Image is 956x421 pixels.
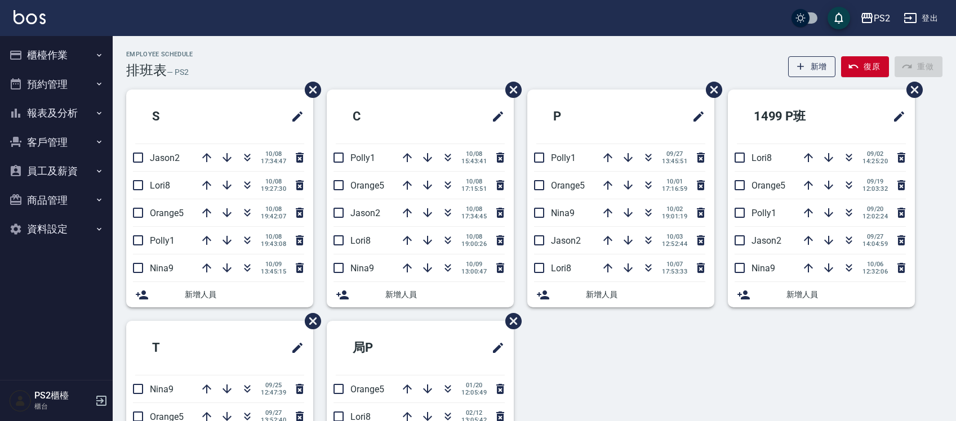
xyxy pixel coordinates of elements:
span: 14:25:20 [862,158,888,165]
span: 17:53:33 [662,268,687,275]
span: Jason2 [752,235,781,246]
span: 10/08 [461,178,487,185]
span: Nina9 [752,263,775,274]
span: 19:43:08 [261,240,286,248]
img: Logo [14,10,46,24]
span: 刪除班表 [898,73,924,106]
span: 10/09 [261,261,286,268]
span: 09/20 [862,205,888,213]
span: Polly1 [752,208,776,218]
button: 員工及薪資 [5,156,108,186]
button: 預約管理 [5,70,108,99]
span: 01/20 [461,382,487,389]
span: Orange5 [150,208,184,218]
h6: — PS2 [167,66,189,78]
span: 修改班表的標題 [284,103,304,130]
h2: S [135,96,230,137]
span: 10/08 [261,233,286,240]
span: 10/08 [461,233,487,240]
button: 客戶管理 [5,128,108,157]
span: 10/06 [862,261,888,268]
h2: Employee Schedule [126,51,193,58]
p: 櫃台 [34,401,92,411]
span: Nina9 [150,263,174,274]
span: Polly1 [150,235,175,246]
h2: P [536,96,632,137]
button: 新增 [788,56,836,77]
span: 09/27 [261,409,286,416]
span: Nina9 [551,208,575,218]
h5: PS2櫃檯 [34,390,92,401]
span: Orange5 [551,180,585,191]
span: 10/03 [662,233,687,240]
img: Person [9,389,32,412]
span: 10/08 [461,150,487,158]
span: Polly1 [350,153,375,163]
button: 復原 [841,56,889,77]
span: 修改班表的標題 [484,103,505,130]
span: 13:45:51 [662,158,687,165]
span: Orange5 [350,180,384,191]
span: 修改班表的標題 [886,103,906,130]
span: 19:42:07 [261,213,286,220]
span: 刪除班表 [497,73,523,106]
span: 刪除班表 [296,304,323,338]
span: Nina9 [150,384,174,395]
span: Lori8 [551,263,571,274]
span: 刪除班表 [697,73,724,106]
span: 新增人員 [385,289,505,301]
span: 12:47:39 [261,389,286,396]
span: Lori8 [752,153,772,163]
span: 10/08 [261,178,286,185]
span: 09/27 [662,150,687,158]
span: Polly1 [551,153,576,163]
span: 09/19 [862,178,888,185]
span: 17:16:59 [662,185,687,192]
span: 10/02 [662,205,687,213]
span: Orange5 [752,180,785,191]
span: 13:00:47 [461,268,487,275]
span: Lori8 [350,235,371,246]
h2: 局P [336,328,437,368]
button: 資料設定 [5,214,108,244]
span: 17:34:45 [461,213,487,220]
div: 新增人員 [728,282,915,307]
span: 修改班表的標題 [284,334,304,361]
div: 新增人員 [527,282,714,307]
span: 12:03:32 [862,185,888,192]
span: 14:04:59 [862,240,888,248]
span: 刪除班表 [497,304,523,338]
span: 10/08 [261,150,286,158]
h3: 排班表 [126,62,167,78]
span: 新增人員 [185,289,304,301]
span: 10/01 [662,178,687,185]
span: 12:05:49 [461,389,487,396]
span: 09/25 [261,382,286,389]
h2: T [135,328,230,368]
span: 12:52:44 [662,240,687,248]
span: 19:01:19 [662,213,687,220]
span: 12:02:24 [862,213,888,220]
div: 新增人員 [327,282,514,307]
span: 12:32:06 [862,268,888,275]
span: Jason2 [150,153,180,163]
span: 10/08 [461,205,487,213]
span: 09/02 [862,150,888,158]
span: 15:43:41 [461,158,487,165]
span: 10/07 [662,261,687,268]
span: 10/08 [261,205,286,213]
span: 10/09 [461,261,487,268]
span: Nina9 [350,263,374,274]
span: Jason2 [350,208,380,218]
div: 新增人員 [126,282,313,307]
button: 商品管理 [5,186,108,215]
span: 17:15:51 [461,185,487,192]
span: 修改班表的標題 [685,103,705,130]
span: 19:00:26 [461,240,487,248]
span: 09/27 [862,233,888,240]
span: 修改班表的標題 [484,334,505,361]
span: 刪除班表 [296,73,323,106]
button: 報表及分析 [5,98,108,128]
h2: C [336,96,431,137]
button: save [828,7,850,29]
